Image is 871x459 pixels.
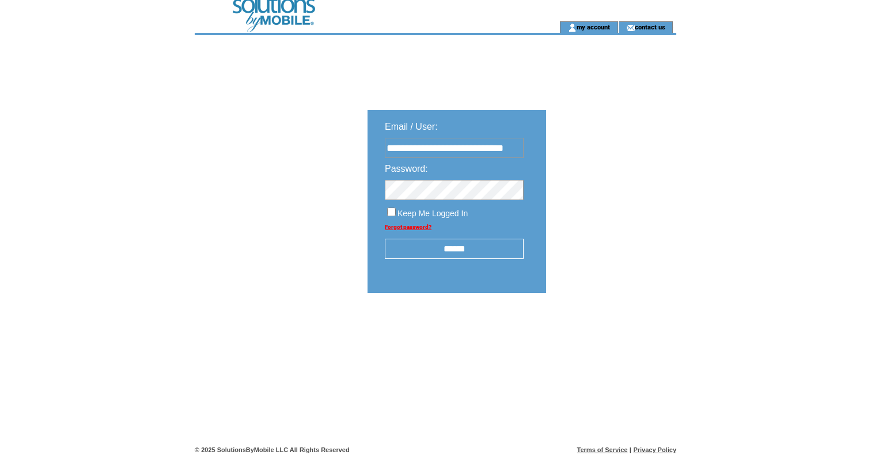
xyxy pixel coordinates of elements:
a: Privacy Policy [633,446,676,453]
span: Keep Me Logged In [397,209,468,218]
span: Email / User: [385,122,438,131]
span: © 2025 SolutionsByMobile LLC All Rights Reserved [195,446,350,453]
img: contact_us_icon.gif;jsessionid=C3828A375ADD847D938F6C1C07B35B57 [626,23,635,32]
span: | [630,446,631,453]
a: my account [577,23,610,31]
a: Forgot password? [385,224,431,230]
img: transparent.png;jsessionid=C3828A375ADD847D938F6C1C07B35B57 [580,322,637,336]
a: Terms of Service [577,446,628,453]
span: Password: [385,164,428,174]
a: contact us [635,23,665,31]
img: account_icon.gif;jsessionid=C3828A375ADD847D938F6C1C07B35B57 [568,23,577,32]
